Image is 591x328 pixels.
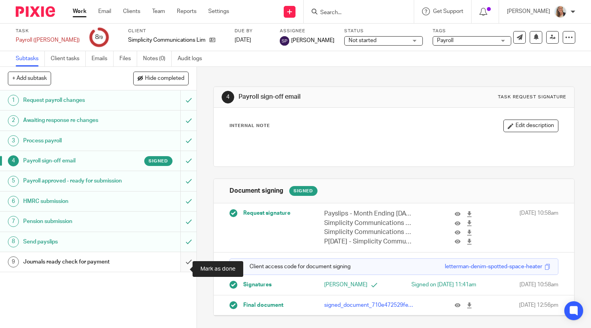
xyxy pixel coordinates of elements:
[152,7,165,15] a: Team
[178,51,208,66] a: Audit logs
[8,115,19,126] div: 2
[23,236,123,248] h1: Send payslips
[128,36,206,44] p: Simplicity Communications Limited
[324,237,413,246] p: P[DATE] - Simplicity Communications Ltd.pdf
[236,263,351,271] p: Client access code for document signing
[23,135,123,147] h1: Process payroll
[235,37,251,43] span: [DATE]
[243,301,283,309] span: Final document
[145,76,184,82] span: Hide completed
[433,9,463,14] span: Get Support
[324,209,413,218] p: Payslips - Month Ending [DATE].pdf
[8,72,51,85] button: + Add subtask
[16,51,45,66] a: Subtasks
[280,36,289,46] img: svg%3E
[507,7,550,15] p: [PERSON_NAME]
[324,219,413,228] p: Simplicity Communications Ltd - Pensions - Month 4.pdf
[23,175,123,187] h1: Payroll approved - ready for submission
[23,216,123,227] h1: Pension submission
[324,301,413,309] p: signed_document_710e472529fe4896abf1705f480197d0.pdf
[123,7,140,15] a: Clients
[23,94,123,106] h1: Request payroll changes
[16,6,55,17] img: Pixie
[73,7,86,15] a: Work
[8,95,19,106] div: 1
[344,28,423,34] label: Status
[16,36,80,44] div: Payroll (Louise)
[8,196,19,207] div: 6
[289,186,318,196] div: Signed
[349,38,376,43] span: Not started
[92,51,114,66] a: Emails
[291,37,334,44] span: [PERSON_NAME]
[8,256,19,267] div: 9
[280,28,334,34] label: Assignee
[128,28,225,34] label: Client
[229,123,270,129] p: Internal Note
[8,155,19,166] div: 4
[519,209,558,246] span: [DATE] 10:58am
[23,195,123,207] h1: HMRC submission
[8,216,19,227] div: 7
[8,176,19,187] div: 5
[498,94,566,100] div: Task request signature
[23,155,123,167] h1: Payroll sign-off email
[208,7,229,15] a: Settings
[16,28,80,34] label: Task
[177,7,196,15] a: Reports
[319,9,390,17] input: Search
[98,7,111,15] a: Email
[51,51,86,66] a: Client tasks
[23,256,123,268] h1: Journals ready check for payment
[554,6,567,18] img: IMG_9257.jpg
[119,51,137,66] a: Files
[143,51,172,66] a: Notes (0)
[324,281,394,289] p: [PERSON_NAME]
[8,135,19,146] div: 3
[243,281,272,289] span: Signatures
[239,93,411,101] h1: Payroll sign-off email
[95,33,103,42] div: 8
[222,91,234,103] div: 4
[99,35,103,40] small: /9
[433,28,511,34] label: Tags
[243,209,290,217] span: Request signature
[406,281,476,289] div: Signed on [DATE] 11:41am
[8,236,19,247] div: 8
[16,36,80,44] div: Payroll ([PERSON_NAME])
[133,72,189,85] button: Hide completed
[229,187,283,195] h1: Document signing
[437,38,453,43] span: Payroll
[324,228,413,237] p: Simplicity Communications Ltd - Payroll Summary - Month 4.pdf
[149,158,168,164] span: Signed
[445,263,542,271] div: letterman-denim-spotted-space-heater
[503,120,558,132] button: Edit description
[235,28,270,34] label: Due by
[23,114,123,126] h1: Awaiting response re changes
[519,281,558,289] span: [DATE] 10:58am
[519,301,558,309] span: [DATE] 12:56pm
